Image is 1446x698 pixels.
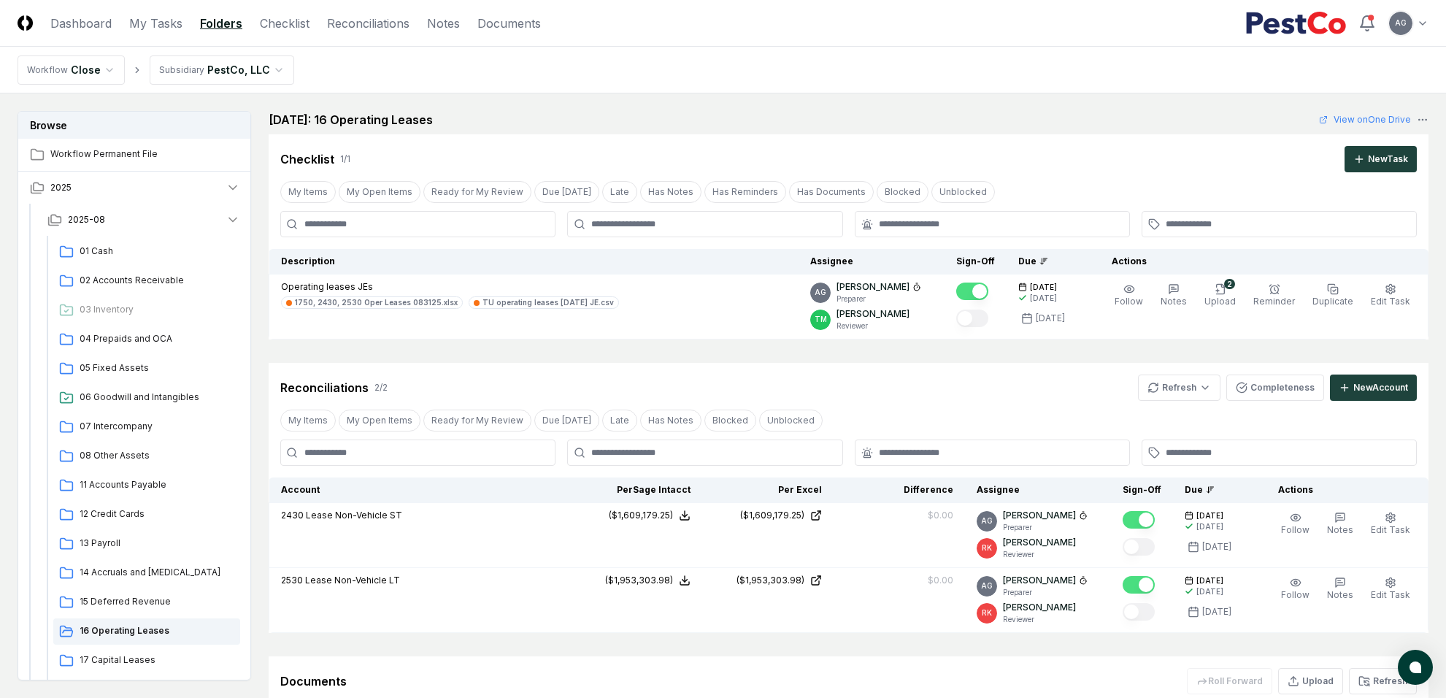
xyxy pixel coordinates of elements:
[80,507,234,521] span: 12 Credit Cards
[281,483,560,496] div: Account
[423,410,531,432] button: Ready for My Review
[609,509,673,522] div: ($1,609,179.25)
[1196,521,1223,532] div: [DATE]
[281,280,619,294] p: Operating leases JEs
[18,15,33,31] img: Logo
[280,379,369,396] div: Reconciliations
[80,566,234,579] span: 14 Accruals and OCL
[1003,522,1088,533] p: Preparer
[981,515,993,526] span: AG
[280,672,347,690] div: Documents
[1003,614,1076,625] p: Reviewer
[815,314,827,325] span: TM
[80,303,234,316] span: 03 Inventory
[714,574,822,587] a: ($1,953,303.98)
[482,297,614,308] div: TU operating leases [DATE] JE.csv
[1161,296,1187,307] span: Notes
[374,381,388,394] div: 2 / 2
[982,607,992,618] span: RK
[981,580,993,591] span: AG
[27,64,68,77] div: Workflow
[260,15,309,32] a: Checklist
[1112,280,1146,311] button: Follow
[1226,375,1324,401] button: Completeness
[1266,483,1417,496] div: Actions
[1003,574,1076,587] p: [PERSON_NAME]
[18,139,252,171] a: Workflow Permanent File
[1324,509,1356,540] button: Notes
[18,55,294,85] nav: breadcrumb
[1202,540,1231,553] div: [DATE]
[965,478,1111,503] th: Assignee
[1158,280,1190,311] button: Notes
[956,283,988,300] button: Mark complete
[1253,296,1295,307] span: Reminder
[53,443,240,469] a: 08 Other Assets
[789,181,874,203] button: Has Documents
[1281,524,1310,535] span: Follow
[815,287,826,298] span: AG
[1250,280,1298,311] button: Reminder
[640,181,701,203] button: Has Notes
[1345,146,1417,172] button: NewTask
[50,15,112,32] a: Dashboard
[1398,650,1433,685] button: atlas-launcher
[80,420,234,433] span: 07 Intercompany
[1036,312,1065,325] div: [DATE]
[702,478,834,503] th: Per Excel
[1003,549,1076,560] p: Reviewer
[1003,509,1076,522] p: [PERSON_NAME]
[281,510,304,521] span: 2430
[1330,375,1417,401] button: NewAccount
[53,268,240,294] a: 02 Accounts Receivable
[837,280,909,294] p: [PERSON_NAME]
[53,648,240,674] a: 17 Capital Leases
[1371,589,1410,600] span: Edit Task
[68,213,105,226] span: 2025-08
[80,449,234,462] span: 08 Other Assets
[53,618,240,645] a: 16 Operating Leases
[1319,113,1411,126] a: View onOne Drive
[50,147,240,161] span: Workflow Permanent File
[1204,296,1236,307] span: Upload
[269,249,799,275] th: Description
[1278,574,1312,605] button: Follow
[571,478,702,503] th: Per Sage Intacct
[1003,536,1076,549] p: [PERSON_NAME]
[1371,296,1410,307] span: Edit Task
[53,414,240,440] a: 07 Intercompany
[423,181,531,203] button: Ready for My Review
[1123,538,1155,556] button: Mark complete
[837,294,921,304] p: Preparer
[1196,586,1223,597] div: [DATE]
[1368,509,1413,540] button: Edit Task
[1196,510,1223,521] span: [DATE]
[834,478,965,503] th: Difference
[1100,255,1417,268] div: Actions
[340,153,350,166] div: 1 / 1
[280,181,336,203] button: My Items
[1003,601,1076,614] p: [PERSON_NAME]
[53,531,240,557] a: 13 Payroll
[18,112,250,139] h3: Browse
[1395,18,1407,28] span: AG
[1018,255,1077,268] div: Due
[1281,589,1310,600] span: Follow
[605,574,691,587] button: ($1,953,303.98)
[36,204,252,236] button: 2025-08
[945,249,1007,275] th: Sign-Off
[877,181,928,203] button: Blocked
[159,64,204,77] div: Subsidiary
[928,509,953,522] div: $0.00
[469,296,619,309] a: TU operating leases [DATE] JE.csv
[1371,524,1410,535] span: Edit Task
[1123,576,1155,594] button: Mark complete
[799,249,945,275] th: Assignee
[80,537,234,550] span: 13 Payroll
[53,560,240,586] a: 14 Accruals and [MEDICAL_DATA]
[80,245,234,258] span: 01 Cash
[53,502,240,528] a: 12 Credit Cards
[759,410,823,432] button: Unblocked
[1115,296,1143,307] span: Follow
[339,181,420,203] button: My Open Items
